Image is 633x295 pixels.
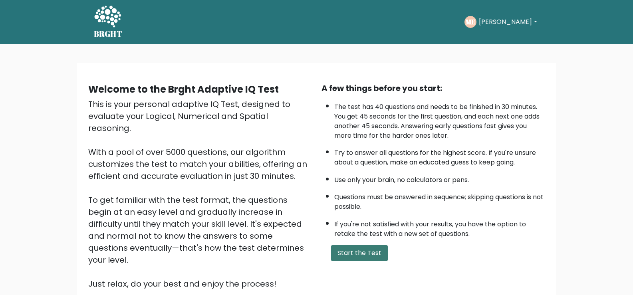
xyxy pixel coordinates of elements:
[334,188,545,212] li: Questions must be answered in sequence; skipping questions is not possible.
[94,3,123,41] a: BRGHT
[334,171,545,185] li: Use only your brain, no calculators or pens.
[321,82,545,94] div: A few things before you start:
[466,17,476,26] text: ME
[94,29,123,39] h5: BRGHT
[334,216,545,239] li: If you're not satisfied with your results, you have the option to retake the test with a new set ...
[88,98,312,290] div: This is your personal adaptive IQ Test, designed to evaluate your Logical, Numerical and Spatial ...
[334,144,545,167] li: Try to answer all questions for the highest score. If you're unsure about a question, make an edu...
[331,245,388,261] button: Start the Test
[88,83,279,96] b: Welcome to the Brght Adaptive IQ Test
[334,98,545,141] li: The test has 40 questions and needs to be finished in 30 minutes. You get 45 seconds for the firs...
[476,17,539,27] button: [PERSON_NAME]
